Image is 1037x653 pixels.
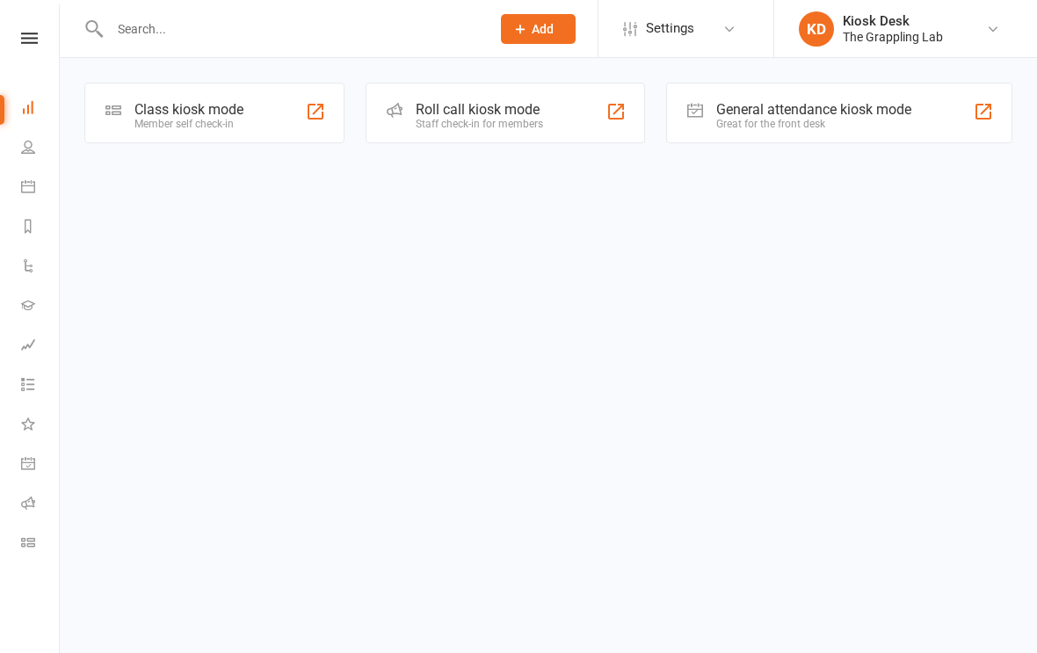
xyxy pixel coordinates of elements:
div: Great for the front desk [716,118,911,130]
a: Roll call kiosk mode [21,485,61,525]
div: Staff check-in for members [416,118,543,130]
a: Reports [21,208,61,248]
button: Add [501,14,576,44]
div: General attendance kiosk mode [716,101,911,118]
a: Calendar [21,169,61,208]
div: Kiosk Desk [843,13,943,29]
a: Class kiosk mode [21,525,61,564]
input: Search... [105,17,478,41]
div: Class kiosk mode [134,101,243,118]
div: The Grappling Lab [843,29,943,45]
a: Assessments [21,327,61,366]
a: General attendance kiosk mode [21,446,61,485]
a: What's New [21,406,61,446]
span: Settings [646,9,694,48]
div: KD [799,11,834,47]
div: Member self check-in [134,118,243,130]
div: Roll call kiosk mode [416,101,543,118]
a: Dashboard [21,90,61,129]
a: People [21,129,61,169]
span: Add [532,22,554,36]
